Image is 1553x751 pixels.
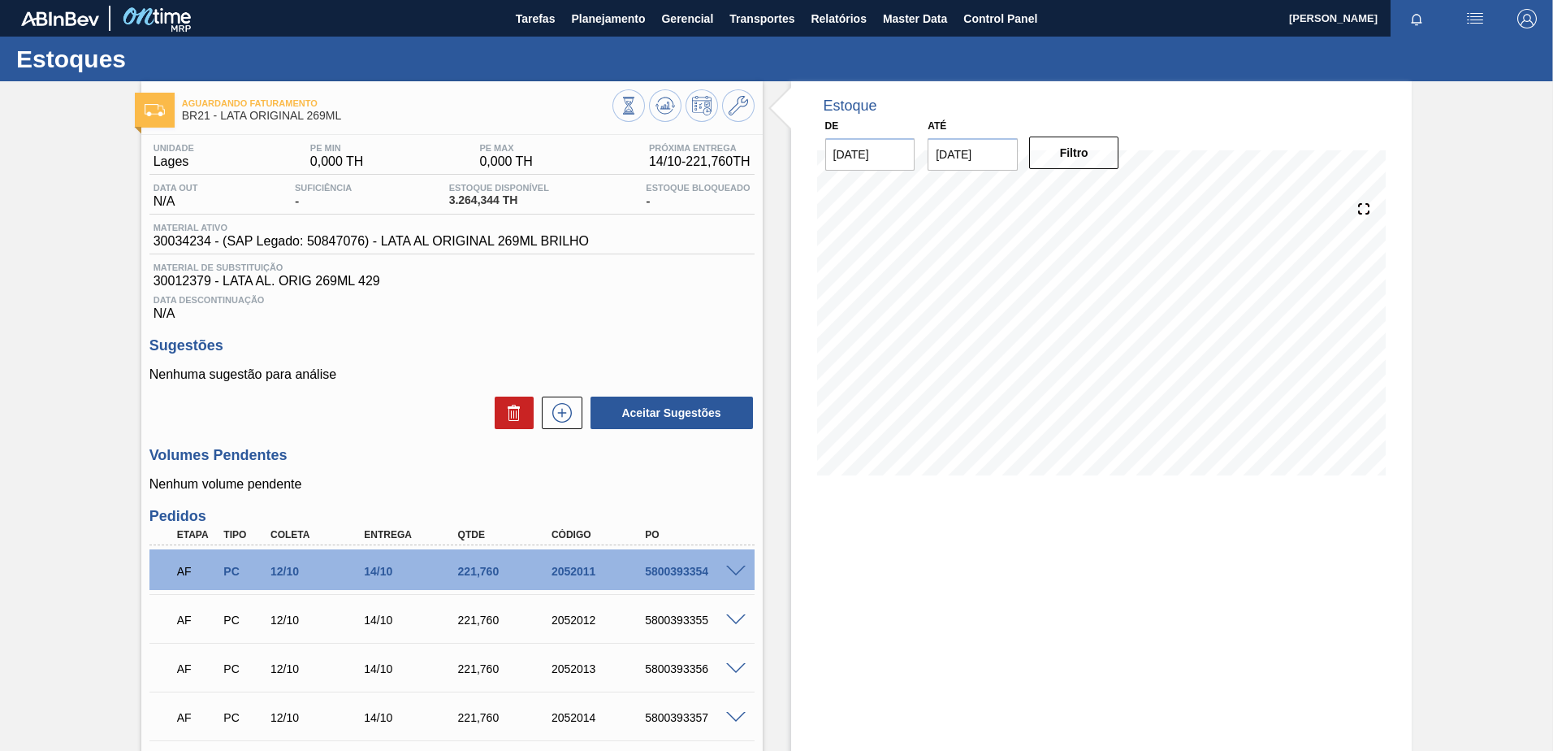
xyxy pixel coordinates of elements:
span: 30034234 - (SAP Legado: 50847076) - LATA AL ORIGINAL 269ML BRILHO [154,234,589,249]
div: 2052013 [547,662,652,675]
span: 0,000 TH [479,154,533,169]
span: Relatórios [811,9,866,28]
div: Coleta [266,529,371,540]
h3: Volumes Pendentes [149,447,755,464]
div: Aceitar Sugestões [582,395,755,431]
span: Tarefas [516,9,556,28]
span: 3.264,344 TH [449,194,549,206]
div: 5800393354 [641,565,746,578]
span: Material ativo [154,223,589,232]
h1: Estoques [16,50,305,68]
span: 14/10 - 221,760 TH [649,154,751,169]
div: 221,760 [454,614,559,627]
span: 0,000 TH [310,154,364,169]
button: Filtro [1029,137,1119,169]
span: BR21 - LATA ORIGINAL 269ML [182,110,612,122]
span: Aguardando Faturamento [182,98,612,108]
div: Aguardando Faturamento [173,700,222,736]
div: N/A [149,183,202,209]
h3: Pedidos [149,508,755,525]
span: PE MIN [310,143,364,153]
span: Data Descontinuação [154,295,751,305]
div: 14/10/2025 [360,662,465,675]
button: Atualizar Gráfico [649,89,681,122]
div: Qtde [454,529,559,540]
span: Planejamento [571,9,645,28]
span: Lages [154,154,194,169]
div: Estoque [824,98,877,115]
p: AF [177,662,218,675]
div: Nova sugestão [534,397,582,429]
div: Tipo [219,529,268,540]
div: 5800393357 [641,711,746,724]
span: Data out [154,183,198,193]
p: AF [177,565,218,578]
span: 30012379 - LATA AL. ORIG 269ML 429 [154,274,751,289]
span: Estoque Disponível [449,183,549,193]
span: Próxima Entrega [649,143,751,153]
p: Nenhuma sugestão para análise [149,367,755,382]
img: Ícone [145,104,165,116]
div: Aguardando Faturamento [173,651,222,687]
button: Notificações [1391,7,1443,30]
div: 14/10/2025 [360,565,465,578]
div: N/A [149,289,755,321]
div: 12/10/2025 [266,565,371,578]
div: 12/10/2025 [266,614,371,627]
div: 221,760 [454,662,559,675]
p: Nenhum volume pendente [149,477,755,492]
div: 5800393355 [641,614,746,627]
div: Aguardando Faturamento [173,553,222,589]
div: Pedido de Compra [219,662,268,675]
div: 2052011 [547,565,652,578]
span: Estoque Bloqueado [646,183,750,193]
div: 221,760 [454,711,559,724]
span: Unidade [154,143,194,153]
img: TNhmsLtSVTkK8tSr43FrP2fwEKptu5GPRR3wAAAABJRU5ErkJggg== [21,11,99,26]
div: Código [547,529,652,540]
div: PO [641,529,746,540]
div: 5800393356 [641,662,746,675]
button: Aceitar Sugestões [590,397,753,429]
h3: Sugestões [149,337,755,354]
span: Material de Substituição [154,263,751,272]
p: AF [177,614,218,627]
input: dd/mm/yyyy [825,138,915,171]
div: Pedido de Compra [219,565,268,578]
div: 2052014 [547,711,652,724]
div: Etapa [173,529,222,540]
div: 2052012 [547,614,652,627]
label: De [825,120,839,132]
span: Control Panel [963,9,1037,28]
label: Até [928,120,946,132]
span: Transportes [729,9,794,28]
button: Visão Geral dos Estoques [612,89,645,122]
span: Master Data [883,9,947,28]
div: - [642,183,754,209]
span: Gerencial [661,9,713,28]
input: dd/mm/yyyy [928,138,1018,171]
div: 14/10/2025 [360,711,465,724]
span: Suficiência [295,183,352,193]
div: Excluir Sugestões [487,397,534,429]
div: Pedido de Compra [219,614,268,627]
p: AF [177,711,218,724]
button: Programar Estoque [686,89,718,122]
button: Ir ao Master Data / Geral [722,89,755,122]
img: userActions [1465,9,1485,28]
div: - [291,183,356,209]
div: Entrega [360,529,465,540]
div: 221,760 [454,565,559,578]
div: Pedido de Compra [219,711,268,724]
div: Aguardando Faturamento [173,602,222,638]
div: 14/10/2025 [360,614,465,627]
span: PE MAX [479,143,533,153]
div: 12/10/2025 [266,711,371,724]
img: Logout [1517,9,1537,28]
div: 12/10/2025 [266,662,371,675]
